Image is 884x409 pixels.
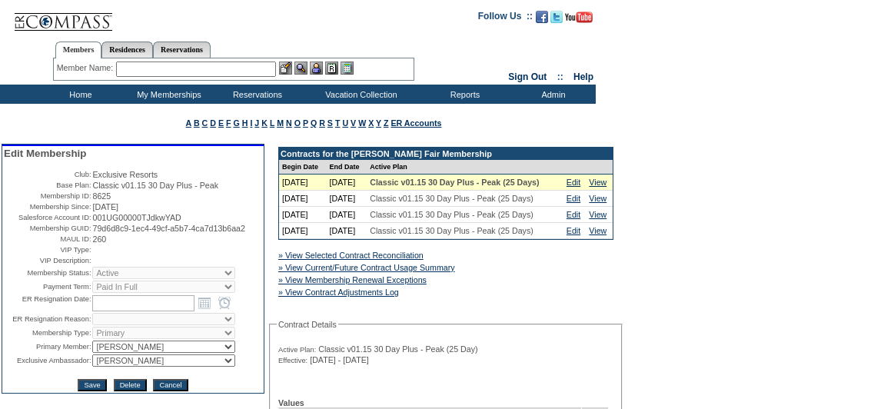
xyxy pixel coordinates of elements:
[368,118,374,128] a: X
[216,294,233,311] a: Open the time view popup.
[567,194,580,203] a: Edit
[4,341,91,353] td: Primary Member:
[278,345,316,354] span: Active Plan:
[4,202,91,211] td: Membership Since:
[300,85,419,104] td: Vacation Collection
[4,245,91,254] td: VIP Type:
[327,175,367,191] td: [DATE]
[4,224,91,233] td: Membership GUID:
[153,379,188,391] input: Cancel
[567,178,580,187] a: Edit
[278,275,427,284] a: » View Membership Renewal Exceptions
[327,191,367,207] td: [DATE]
[294,62,307,75] img: View
[186,118,191,128] a: A
[565,15,593,25] a: Subscribe to our YouTube Channel
[573,71,593,82] a: Help
[196,294,213,311] a: Open the calendar popup.
[279,62,292,75] img: b_edit.gif
[254,118,259,128] a: J
[101,42,153,58] a: Residences
[92,213,181,222] span: 001UG00000TJdkwYAD
[351,118,356,128] a: V
[419,85,507,104] td: Reports
[358,118,366,128] a: W
[202,118,208,128] a: C
[242,118,248,128] a: H
[557,71,563,82] span: ::
[4,294,91,311] td: ER Resignation Date:
[279,148,613,160] td: Contracts for the [PERSON_NAME] Fair Membership
[589,226,607,235] a: View
[4,170,91,179] td: Club:
[279,175,327,191] td: [DATE]
[4,148,86,159] span: Edit Membership
[311,118,317,128] a: Q
[78,379,106,391] input: Save
[376,118,381,128] a: Y
[370,178,539,187] span: Classic v01.15 30 Day Plus - Peak (25 Days)
[4,327,91,339] td: Membership Type:
[92,202,118,211] span: [DATE]
[4,281,91,293] td: Payment Term:
[286,118,292,128] a: N
[114,379,147,391] input: Delete
[92,181,218,190] span: Classic v01.15 30 Day Plus - Peak
[92,170,158,179] span: Exclusive Resorts
[565,12,593,23] img: Subscribe to our YouTube Channel
[4,267,91,279] td: Membership Status:
[278,356,307,365] span: Effective:
[478,9,533,28] td: Follow Us ::
[4,234,91,244] td: MAUL ID:
[4,313,91,325] td: ER Resignation Reason:
[303,118,308,128] a: P
[218,118,224,128] a: E
[278,263,455,272] a: » View Current/Future Contract Usage Summary
[536,15,548,25] a: Become our fan on Facebook
[370,194,533,203] span: Classic v01.15 30 Day Plus - Peak (25 Days)
[294,118,301,128] a: O
[589,178,607,187] a: View
[507,85,596,104] td: Admin
[279,207,327,223] td: [DATE]
[390,118,441,128] a: ER Accounts
[335,118,341,128] a: T
[384,118,389,128] a: Z
[250,118,252,128] a: I
[210,118,216,128] a: D
[550,15,563,25] a: Follow us on Twitter
[4,354,91,367] td: Exclusive Ambassador:
[57,62,116,75] div: Member Name:
[327,160,367,175] td: End Date
[310,355,369,364] span: [DATE] - [DATE]
[35,85,123,104] td: Home
[153,42,211,58] a: Reservations
[319,118,325,128] a: R
[589,210,607,219] a: View
[370,210,533,219] span: Classic v01.15 30 Day Plus - Peak (25 Days)
[279,223,327,239] td: [DATE]
[4,256,91,265] td: VIP Description:
[318,344,477,354] span: Classic v01.15 30 Day Plus - Peak (25 Day)
[194,118,200,128] a: B
[342,118,348,128] a: U
[550,11,563,23] img: Follow us on Twitter
[211,85,300,104] td: Reservations
[370,226,533,235] span: Classic v01.15 30 Day Plus - Peak (25 Days)
[233,118,239,128] a: G
[567,210,580,219] a: Edit
[589,194,607,203] a: View
[277,320,338,329] legend: Contract Details
[341,62,354,75] img: b_calculator.gif
[327,223,367,239] td: [DATE]
[92,191,111,201] span: 8625
[123,85,211,104] td: My Memberships
[277,118,284,128] a: M
[4,213,91,222] td: Salesforce Account ID:
[536,11,548,23] img: Become our fan on Facebook
[270,118,274,128] a: L
[278,398,304,407] b: Values
[327,118,333,128] a: S
[55,42,102,58] a: Members
[310,62,323,75] img: Impersonate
